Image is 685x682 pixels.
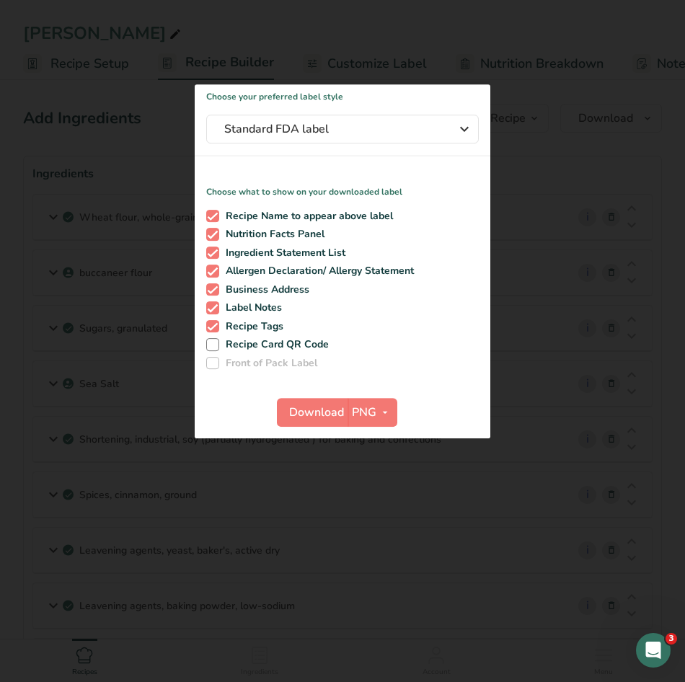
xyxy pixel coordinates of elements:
[219,283,310,296] span: Business Address
[277,398,348,427] button: Download
[219,301,283,314] span: Label Notes
[352,404,376,421] span: PNG
[219,265,415,278] span: Allergen Declaration/ Allergy Statement
[666,633,677,645] span: 3
[219,210,394,223] span: Recipe Name to appear above label
[219,320,284,333] span: Recipe Tags
[289,404,344,421] span: Download
[206,115,479,143] button: Standard FDA label
[224,120,441,138] span: Standard FDA label
[195,174,490,198] p: Choose what to show on your downloaded label
[219,338,330,351] span: Recipe Card QR Code
[219,247,346,260] span: Ingredient Statement List
[219,228,325,241] span: Nutrition Facts Panel
[348,398,397,427] button: PNG
[195,84,490,103] h1: Choose your preferred label style
[636,633,671,668] iframe: Intercom live chat
[219,357,318,370] span: Front of Pack Label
